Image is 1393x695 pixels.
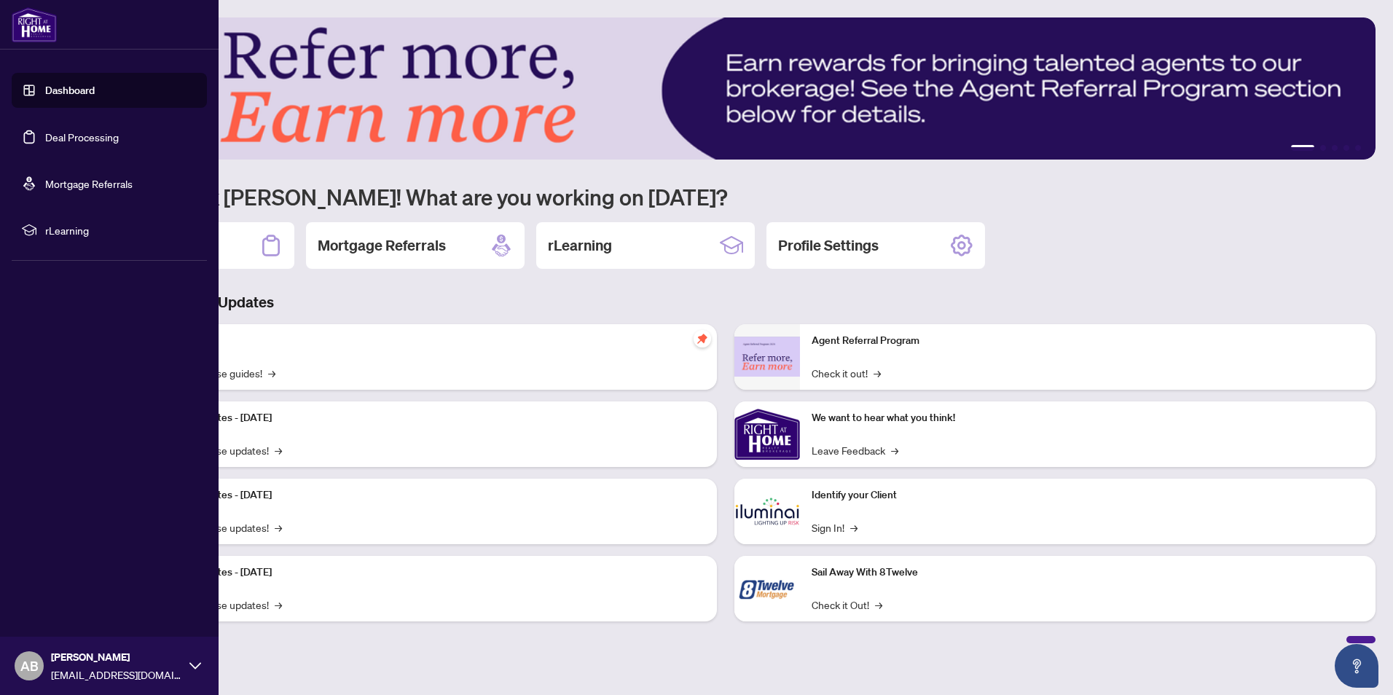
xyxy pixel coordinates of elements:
span: → [874,365,881,381]
img: Agent Referral Program [734,337,800,377]
img: Identify your Client [734,479,800,544]
img: Slide 0 [76,17,1376,160]
h2: Profile Settings [778,235,879,256]
button: 1 [1291,145,1314,151]
p: Platform Updates - [DATE] [153,410,705,426]
span: [PERSON_NAME] [51,649,182,665]
span: → [268,365,275,381]
img: Sail Away With 8Twelve [734,556,800,621]
a: Leave Feedback→ [812,442,898,458]
span: rLearning [45,222,197,238]
a: Mortgage Referrals [45,177,133,190]
a: Dashboard [45,84,95,97]
h3: Brokerage & Industry Updates [76,292,1376,313]
span: [EMAIL_ADDRESS][DOMAIN_NAME] [51,667,182,683]
h2: rLearning [548,235,612,256]
p: Self-Help [153,333,705,349]
p: Platform Updates - [DATE] [153,487,705,503]
span: → [275,519,282,535]
button: 2 [1320,145,1326,151]
span: → [275,442,282,458]
span: pushpin [694,330,711,347]
a: Deal Processing [45,130,119,144]
p: Platform Updates - [DATE] [153,565,705,581]
h2: Mortgage Referrals [318,235,446,256]
p: Sail Away With 8Twelve [812,565,1364,581]
img: We want to hear what you think! [734,401,800,467]
a: Check it Out!→ [812,597,882,613]
span: → [891,442,898,458]
p: Identify your Client [812,487,1364,503]
h1: Welcome back [PERSON_NAME]! What are you working on [DATE]? [76,183,1376,211]
p: Agent Referral Program [812,333,1364,349]
a: Sign In!→ [812,519,858,535]
button: 4 [1343,145,1349,151]
span: → [850,519,858,535]
span: AB [20,656,39,676]
img: logo [12,7,57,42]
button: Open asap [1335,644,1378,688]
span: → [275,597,282,613]
button: 3 [1332,145,1338,151]
span: → [875,597,882,613]
a: Check it out!→ [812,365,881,381]
button: 5 [1355,145,1361,151]
p: We want to hear what you think! [812,410,1364,426]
